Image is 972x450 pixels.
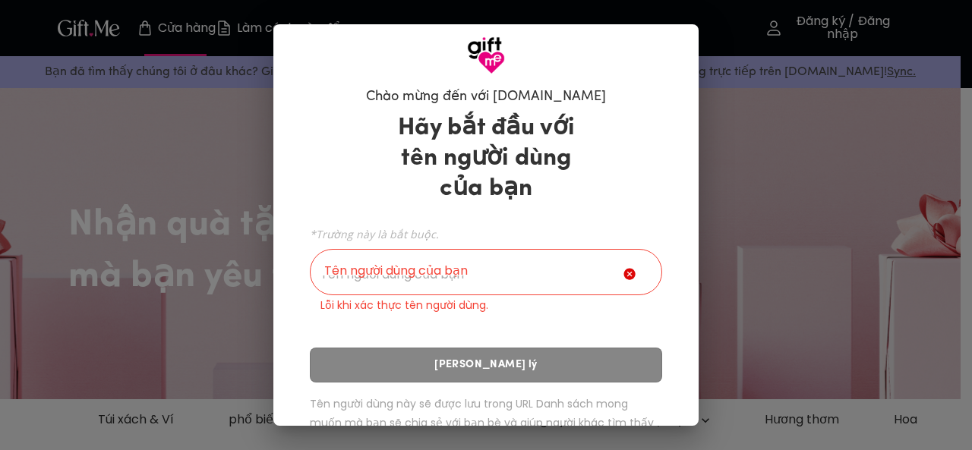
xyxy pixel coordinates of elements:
font: Tên người dùng này sẽ được lưu trong URL Danh sách mong muốn mà bạn sẽ chia sẻ với bạn bè và giúp... [310,396,654,448]
font: Lỗi khi xác thực tên người dùng. [320,297,488,313]
img: Logo GiftMe [467,36,505,74]
font: Hãy bắt đầu với tên người dùng của bạn [398,116,575,201]
font: *Trường này là bắt buộc. [310,227,439,241]
input: Tên người dùng của bạn [310,253,623,295]
font: Chào mừng đến với [DOMAIN_NAME] [366,90,606,104]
